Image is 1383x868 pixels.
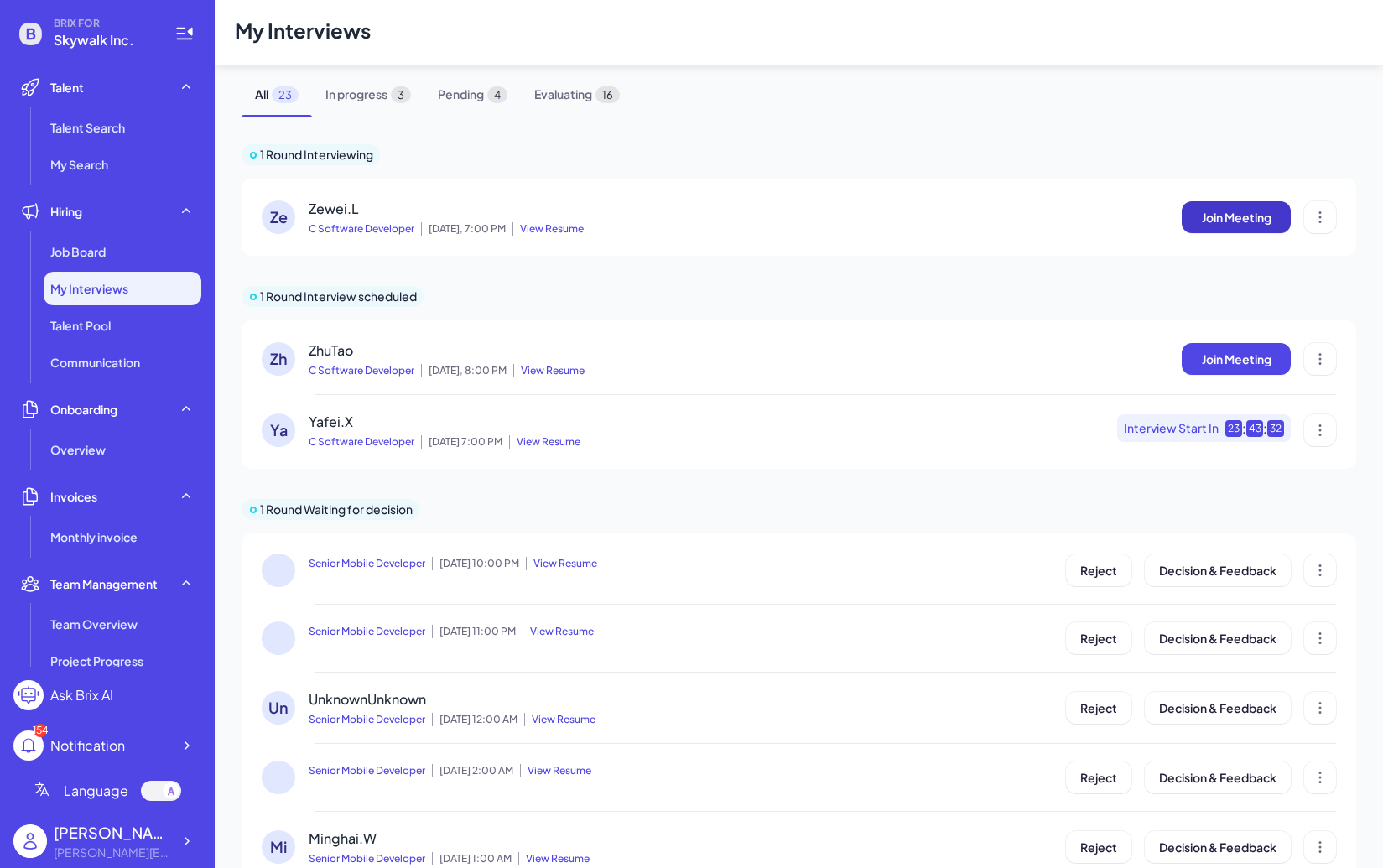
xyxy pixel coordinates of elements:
[50,575,158,592] span: Team Management
[432,852,512,865] span: [DATE] 1:00 AM
[50,156,108,173] span: My Search
[1145,761,1291,793] button: Decision & Feedback
[260,501,413,518] p: 1 Round Waiting for decision
[1159,839,1276,855] span: Decision & Feedback
[242,72,312,117] span: All
[262,413,295,447] div: Ya
[1159,700,1276,715] span: Decision & Feedback
[1080,631,1117,646] span: Reject
[260,288,417,305] p: 1 Round Interview scheduled
[309,690,426,708] span: UnknownUnknown
[1066,692,1131,724] button: Reject
[432,764,513,777] span: [DATE] 2:00 AM
[1159,770,1276,785] span: Decision & Feedback
[260,146,373,164] p: 1 Round Interviewing
[421,364,507,377] span: [DATE], 8:00 PM
[262,830,295,864] div: Mi
[50,203,82,220] span: Hiring
[50,685,113,705] div: Ask Brix AI
[272,86,299,103] span: 23
[1202,351,1271,366] span: Join Meeting
[50,528,138,545] span: Monthly invoice
[524,713,595,726] span: View Resume
[1242,418,1246,439] div: :
[13,824,47,858] img: user_logo.png
[50,488,97,505] span: Invoices
[50,401,117,418] span: Onboarding
[1145,831,1291,863] button: Decision & Feedback
[1080,770,1117,785] span: Reject
[1159,631,1276,646] span: Decision & Feedback
[509,435,580,449] span: View Resume
[309,829,377,847] span: Minghai.W
[513,364,585,377] span: View Resume
[432,713,517,726] span: [DATE] 12:00 AM
[595,86,620,103] span: 16
[54,844,171,861] div: jackie@skywalk.ai
[50,616,138,632] span: Team Overview
[1066,831,1131,863] button: Reject
[1080,700,1117,715] span: Reject
[521,72,633,117] span: Evaluating
[523,625,594,638] span: View Resume
[1263,418,1267,439] div: :
[1080,563,1117,578] span: Reject
[312,72,424,117] span: In progress
[309,341,353,359] span: ZhuTao
[54,30,154,50] span: Skywalk Inc.
[262,691,295,725] div: Un
[526,557,597,570] span: View Resume
[1124,419,1219,437] span: Interview Start In
[1202,210,1271,225] span: Join Meeting
[432,557,519,570] span: [DATE] 10:00 PM
[487,86,507,103] span: 4
[34,724,47,737] div: 154
[1066,554,1131,586] button: Reject
[50,652,143,669] span: Project Progress
[309,200,359,217] span: Zewei.L
[1159,563,1276,578] span: Decision & Feedback
[309,713,425,726] span: Senior Mobile Developer
[1182,343,1291,375] button: Join Meeting
[50,441,106,458] span: Overview
[518,852,590,865] span: View Resume
[309,222,414,236] span: C Software Developer
[309,764,425,777] span: Senior Mobile Developer
[520,764,591,777] span: View Resume
[262,342,295,376] div: Zh
[1145,622,1291,654] button: Decision & Feedback
[421,222,506,236] span: [DATE], 7:00 PM
[309,852,425,865] span: Senior Mobile Developer
[309,435,414,449] span: C Software Developer
[391,86,411,103] span: 3
[1267,420,1284,437] div: 32
[424,72,521,117] span: Pending
[1066,761,1131,793] button: Reject
[309,413,353,430] span: Yafei.X
[262,200,295,234] div: Ze
[309,364,414,377] span: C Software Developer
[421,435,502,449] span: [DATE] 7:00 PM
[1080,839,1117,855] span: Reject
[309,557,425,570] span: Senior Mobile Developer
[54,821,171,844] div: Jackie
[54,17,154,30] span: BRIX FOR
[1246,420,1263,437] div: 43
[512,222,584,236] span: View Resume
[432,625,516,638] span: [DATE] 11:00 PM
[1145,554,1291,586] button: Decision & Feedback
[50,79,84,96] span: Talent
[1182,201,1291,233] button: Join Meeting
[1066,622,1131,654] button: Reject
[64,781,128,801] span: Language
[50,735,125,756] div: Notification
[50,243,106,260] span: Job Board
[50,119,125,136] span: Talent Search
[50,280,128,297] span: My Interviews
[50,354,140,371] span: Communication
[1145,692,1291,724] button: Decision & Feedback
[50,317,111,334] span: Talent Pool
[1225,420,1242,437] div: 23
[309,625,425,638] span: Senior Mobile Developer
